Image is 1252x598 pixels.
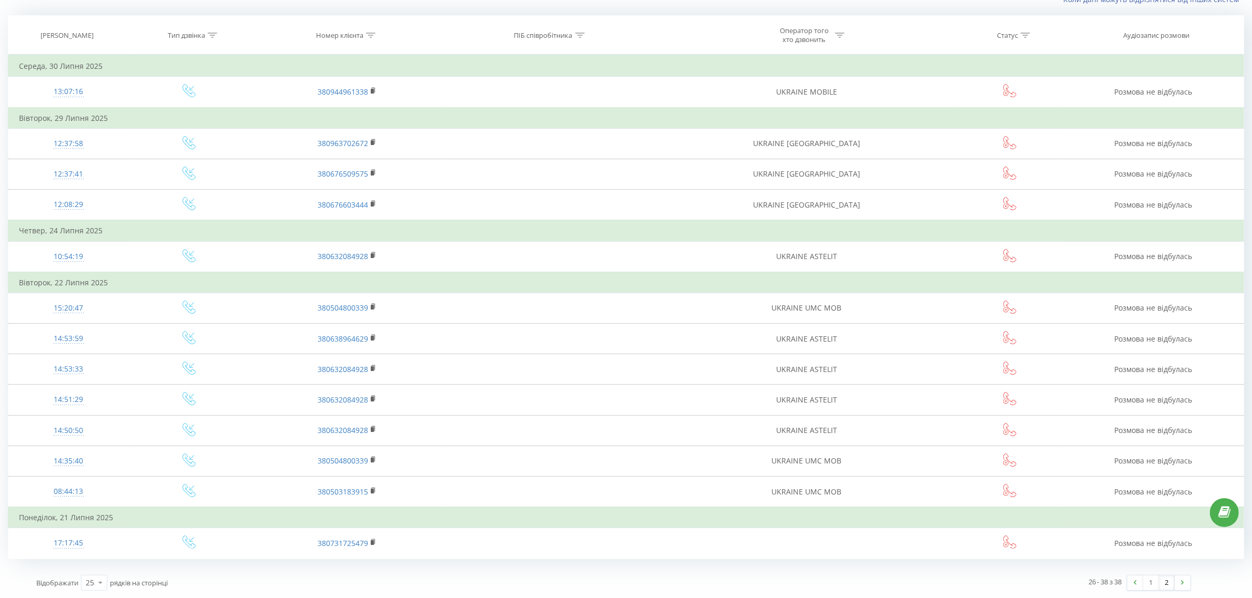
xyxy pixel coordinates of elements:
[318,364,368,374] a: 380632084928
[1114,538,1192,548] span: Розмова не відбулась
[1114,334,1192,344] span: Розмова не відбулась
[19,533,118,553] div: 17:17:45
[19,164,118,184] div: 12:37:41
[656,385,958,415] td: UKRAINE ASTELIT
[656,354,958,385] td: UKRAINE ASTELIT
[1114,425,1192,435] span: Розмова не відбулась
[19,194,118,215] div: 12:08:29
[19,359,118,379] div: 14:53:33
[656,324,958,354] td: UKRAINE ASTELIT
[110,578,168,587] span: рядків на сторінці
[656,446,958,476] td: UKRAINE UMC MOB
[19,133,118,154] div: 12:37:58
[19,328,118,349] div: 14:53:59
[86,578,94,588] div: 25
[656,128,958,159] td: UKRAINE [GEOGRAPHIC_DATA]
[1114,395,1192,405] span: Розмова не відбулась
[1114,169,1192,179] span: Розмова не відбулась
[656,477,958,508] td: UKRAINE UMC MOB
[1114,303,1192,313] span: Розмова не відбулась
[318,138,368,148] a: 380963702672
[316,31,363,40] div: Номер клієнта
[1124,31,1190,40] div: Аудіозапис розмови
[1114,487,1192,497] span: Розмова не відбулась
[19,81,118,102] div: 13:07:16
[168,31,205,40] div: Тип дзвінка
[19,389,118,410] div: 14:51:29
[1114,251,1192,261] span: Розмова не відбулась
[514,31,573,40] div: ПІБ співробітника
[19,481,118,502] div: 08:44:13
[8,108,1244,129] td: Вівторок, 29 Липня 2025
[318,87,368,97] a: 380944961338
[1114,364,1192,374] span: Розмова не відбулась
[318,169,368,179] a: 380676509575
[1114,138,1192,148] span: Розмова не відбулась
[318,425,368,435] a: 380632084928
[318,334,368,344] a: 380638964629
[318,538,368,548] a: 380731725479
[8,220,1244,241] td: Четвер, 24 Липня 2025
[19,246,118,267] div: 10:54:19
[36,578,78,587] span: Відображати
[776,26,832,44] div: Оператор того хто дзвонить
[656,415,958,446] td: UKRAINE ASTELIT
[318,395,368,405] a: 380632084928
[318,456,368,466] a: 380504800339
[8,272,1244,293] td: Вівторок, 22 Липня 2025
[1088,576,1122,587] div: 26 - 38 з 38
[8,507,1244,528] td: Понеділок, 21 Липня 2025
[656,293,958,323] td: UKRAINE UMC MOB
[656,190,958,221] td: UKRAINE [GEOGRAPHIC_DATA]
[19,451,118,471] div: 14:35:40
[656,77,958,108] td: UKRAINE MOBILE
[1114,456,1192,466] span: Розмова не відбулась
[318,303,368,313] a: 380504800339
[656,159,958,189] td: UKRAINE [GEOGRAPHIC_DATA]
[318,487,368,497] a: 380503183915
[997,31,1018,40] div: Статус
[19,298,118,318] div: 15:20:47
[318,251,368,261] a: 380632084928
[1159,575,1175,590] a: 2
[19,420,118,441] div: 14:50:50
[8,56,1244,77] td: Середа, 30 Липня 2025
[1114,200,1192,210] span: Розмова не відбулась
[656,241,958,272] td: UKRAINE ASTELIT
[40,31,94,40] div: [PERSON_NAME]
[1143,575,1159,590] a: 1
[318,200,368,210] a: 380676603444
[1114,87,1192,97] span: Розмова не відбулась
